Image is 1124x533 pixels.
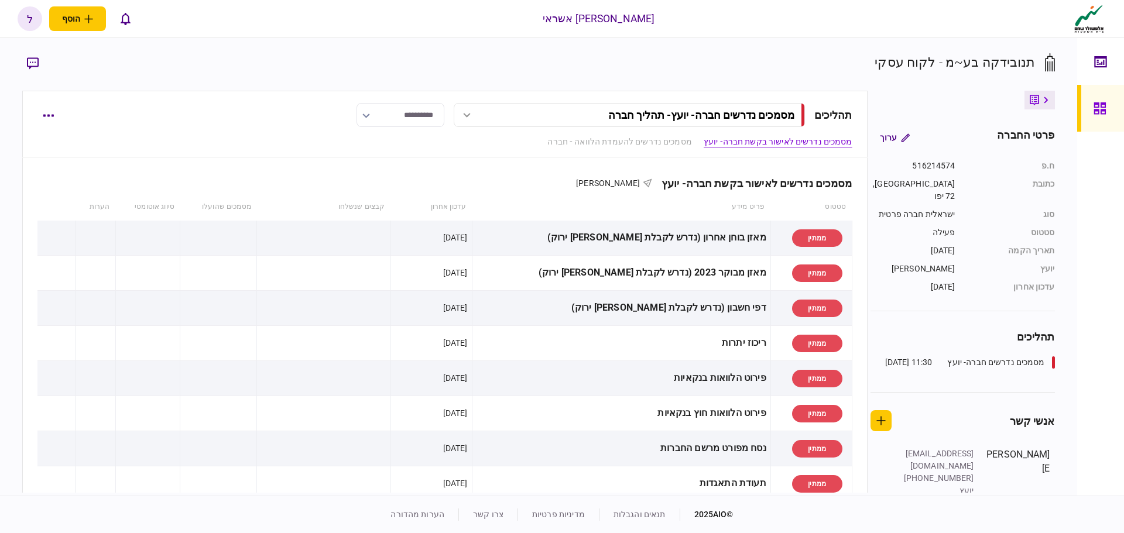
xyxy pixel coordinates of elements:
div: מסמכים נדרשים חברה- יועץ - תהליך חברה [608,109,794,121]
a: תנאים והגבלות [614,510,666,519]
button: פתח רשימת התראות [113,6,138,31]
div: 516214574 [871,160,955,172]
div: דפי חשבון (נדרש לקבלת [PERSON_NAME] ירוק) [477,295,766,321]
th: פריט מידע [472,194,770,221]
div: [DATE] [443,477,468,489]
div: סטטוס [967,226,1055,239]
div: © 2025 AIO [680,508,734,521]
div: 11:30 [DATE] [885,356,933,369]
div: פעילה [871,226,955,239]
div: ממתין [792,335,842,352]
button: מסמכים נדרשים חברה- יועץ- תהליך חברה [454,103,805,127]
div: פרטי החברה [997,127,1054,148]
div: [DATE] [871,281,955,293]
a: צרו קשר [473,510,503,519]
a: מסמכים נדרשים לאישור בקשת חברה- יועץ [704,136,852,148]
div: תנובידקה בע~מ - לקוח עסקי [875,53,1034,72]
div: [DATE] [443,267,468,278]
th: עדכון אחרון [390,194,472,221]
button: ל [18,6,42,31]
a: הערות מהדורה [390,510,444,519]
div: ישראלית חברה פרטית [871,208,955,221]
div: סוג [967,208,1055,221]
div: [PHONE_NUMBER] [898,472,974,484]
button: פתח תפריט להוספת לקוח [49,6,106,31]
span: [PERSON_NAME] [576,178,640,188]
div: מסמכים נדרשים לאישור בקשת חברה- יועץ [652,177,852,190]
th: סטטוס [770,194,852,221]
div: יועץ [967,263,1055,275]
div: מאזן מבוקר 2023 (נדרש לקבלת [PERSON_NAME] ירוק) [477,260,766,286]
div: תאריך הקמה [967,245,1055,257]
div: ריכוז יתרות [477,330,766,356]
div: ממתין [792,405,842,422]
div: תהליכים [871,329,1055,345]
th: הערות [75,194,115,221]
a: מדיניות פרטיות [532,510,585,519]
div: נסח מפורט מרשם החברות [477,435,766,462]
button: ערוך [871,127,919,148]
div: [DATE] [871,245,955,257]
div: [PERSON_NAME] [871,263,955,275]
div: תהליכים [814,107,852,123]
div: [DATE] [443,337,468,349]
div: ממתין [792,370,842,387]
div: ממתין [792,229,842,247]
div: [GEOGRAPHIC_DATA], 72 יפו [871,178,955,202]
div: תעודת התאגדות [477,470,766,497]
div: עדכון אחרון [967,281,1055,293]
div: [DATE] [443,372,468,384]
div: [PERSON_NAME] אשראי [543,11,655,26]
th: קבצים שנשלחו [257,194,391,221]
a: מסמכים נדרשים חברה- יועץ11:30 [DATE] [885,356,1055,369]
div: ח.פ [967,160,1055,172]
div: כתובת [967,178,1055,202]
div: ממתין [792,264,842,282]
div: [DATE] [443,407,468,419]
div: אנשי קשר [1010,413,1055,429]
img: client company logo [1072,4,1106,33]
div: פירוט הלוואות בנקאיות [477,365,766,391]
div: ממתין [792,440,842,458]
div: [PERSON_NAME] [986,448,1050,497]
div: [DATE] [443,302,468,314]
th: סיווג אוטומטי [115,194,180,221]
div: מאזן בוחן אחרון (נדרש לקבלת [PERSON_NAME] ירוק) [477,225,766,251]
div: ממתין [792,475,842,493]
div: יועץ [898,484,974,497]
div: ממתין [792,300,842,317]
div: [EMAIL_ADDRESS][DOMAIN_NAME] [898,448,974,472]
a: מסמכים נדרשים להעמדת הלוואה - חברה [547,136,691,148]
div: פירוט הלוואות חוץ בנקאיות [477,400,766,427]
div: [DATE] [443,232,468,243]
div: מסמכים נדרשים חברה- יועץ [947,356,1044,369]
th: מסמכים שהועלו [180,194,257,221]
div: [DATE] [443,442,468,454]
